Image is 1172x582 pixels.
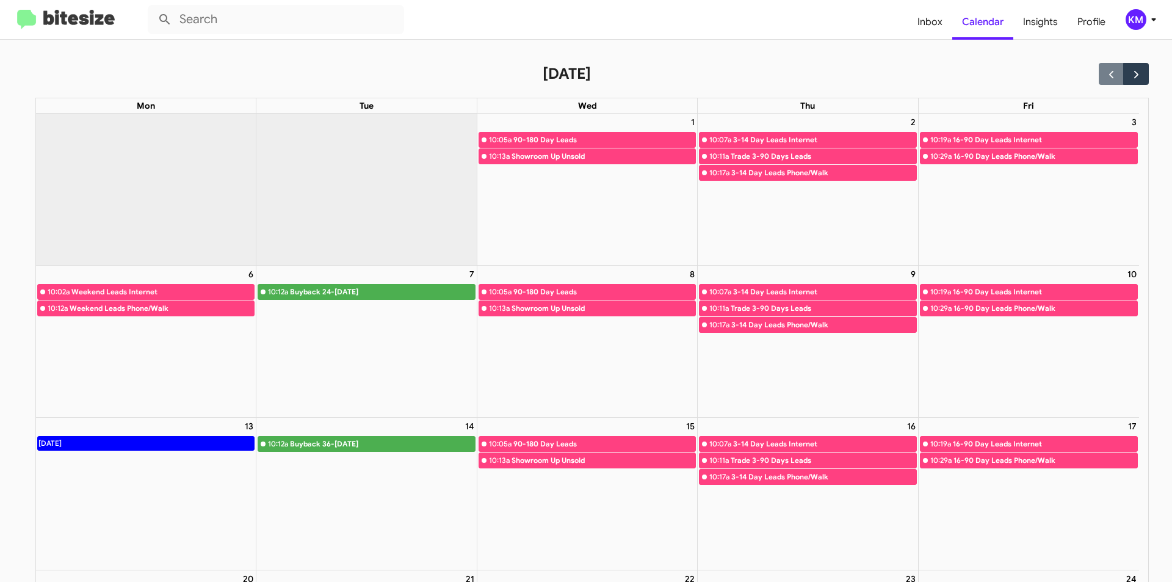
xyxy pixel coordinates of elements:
td: October 8, 2025 [477,265,697,418]
div: 3-14 Day Leads Phone/Walk [731,319,916,331]
a: Friday [1021,98,1036,113]
h2: [DATE] [543,64,591,84]
div: Showroom Up Unsold [512,302,695,315]
a: October 10, 2025 [1125,266,1139,283]
div: 10:07a [709,438,731,450]
td: October 7, 2025 [256,265,477,418]
div: 10:05a [489,286,512,298]
td: October 17, 2025 [918,418,1138,570]
div: Trade 3-90 Days Leads [731,454,916,467]
td: October 1, 2025 [477,114,697,266]
a: Tuesday [357,98,376,113]
div: 90-180 Day Leads [513,134,695,146]
a: October 3, 2025 [1129,114,1139,131]
div: 16-90 Day Leads Phone/Walk [953,454,1137,467]
td: October 9, 2025 [698,265,918,418]
a: October 1, 2025 [689,114,697,131]
div: 10:07a [709,134,731,146]
div: 10:12a [268,438,288,450]
input: Search [148,5,404,34]
div: KM [1126,9,1146,30]
div: 3-14 Day Leads Phone/Walk [731,471,916,483]
div: 10:17a [709,471,729,483]
a: October 7, 2025 [467,266,477,283]
a: Insights [1013,4,1068,40]
div: 3-14 Day Leads Internet [733,134,916,146]
div: 10:05a [489,438,512,450]
td: October 14, 2025 [256,418,477,570]
div: Buyback 24-[DATE] [290,286,474,298]
td: October 2, 2025 [698,114,918,266]
a: October 14, 2025 [463,418,477,435]
div: 10:13a [489,150,510,162]
a: October 2, 2025 [908,114,918,131]
div: Trade 3-90 Days Leads [731,302,916,315]
div: 10:29a [930,302,952,315]
div: 90-180 Day Leads [513,286,695,298]
a: Calendar [952,4,1013,40]
button: Previous month [1099,63,1124,84]
div: 3-14 Day Leads Internet [733,286,916,298]
a: Inbox [908,4,952,40]
div: 10:11a [709,150,729,162]
div: 3-14 Day Leads Internet [733,438,916,450]
div: 10:19a [930,438,951,450]
div: 10:19a [930,286,951,298]
a: October 15, 2025 [684,418,697,435]
a: Thursday [798,98,817,113]
div: 10:19a [930,134,951,146]
div: 10:12a [268,286,288,298]
div: Trade 3-90 Days Leads [731,150,916,162]
div: Buyback 36-[DATE] [290,438,474,450]
a: October 9, 2025 [908,266,918,283]
a: Profile [1068,4,1115,40]
button: Next month [1123,63,1148,84]
div: 16-90 Day Leads Phone/Walk [953,302,1137,315]
a: Wednesday [576,98,599,113]
div: 10:29a [930,150,952,162]
div: 10:13a [489,302,510,315]
td: October 3, 2025 [918,114,1138,266]
div: 10:11a [709,302,729,315]
div: 10:17a [709,319,729,331]
div: 16-90 Day Leads Internet [953,438,1137,450]
a: October 16, 2025 [905,418,918,435]
div: 10:13a [489,454,510,467]
td: October 15, 2025 [477,418,697,570]
div: Showroom Up Unsold [512,150,695,162]
div: 16-90 Day Leads Internet [953,134,1137,146]
div: Showroom Up Unsold [512,454,695,467]
div: 10:05a [489,134,512,146]
div: 10:29a [930,454,952,467]
div: 90-180 Day Leads [513,438,695,450]
div: 10:17a [709,167,729,179]
div: 3-14 Day Leads Phone/Walk [731,167,916,179]
button: KM [1115,9,1159,30]
div: 10:07a [709,286,731,298]
td: October 16, 2025 [698,418,918,570]
div: 16-90 Day Leads Internet [953,286,1137,298]
div: 16-90 Day Leads Phone/Walk [953,150,1137,162]
a: October 17, 2025 [1126,418,1139,435]
td: October 10, 2025 [918,265,1138,418]
div: 10:11a [709,454,729,467]
a: October 8, 2025 [687,266,697,283]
